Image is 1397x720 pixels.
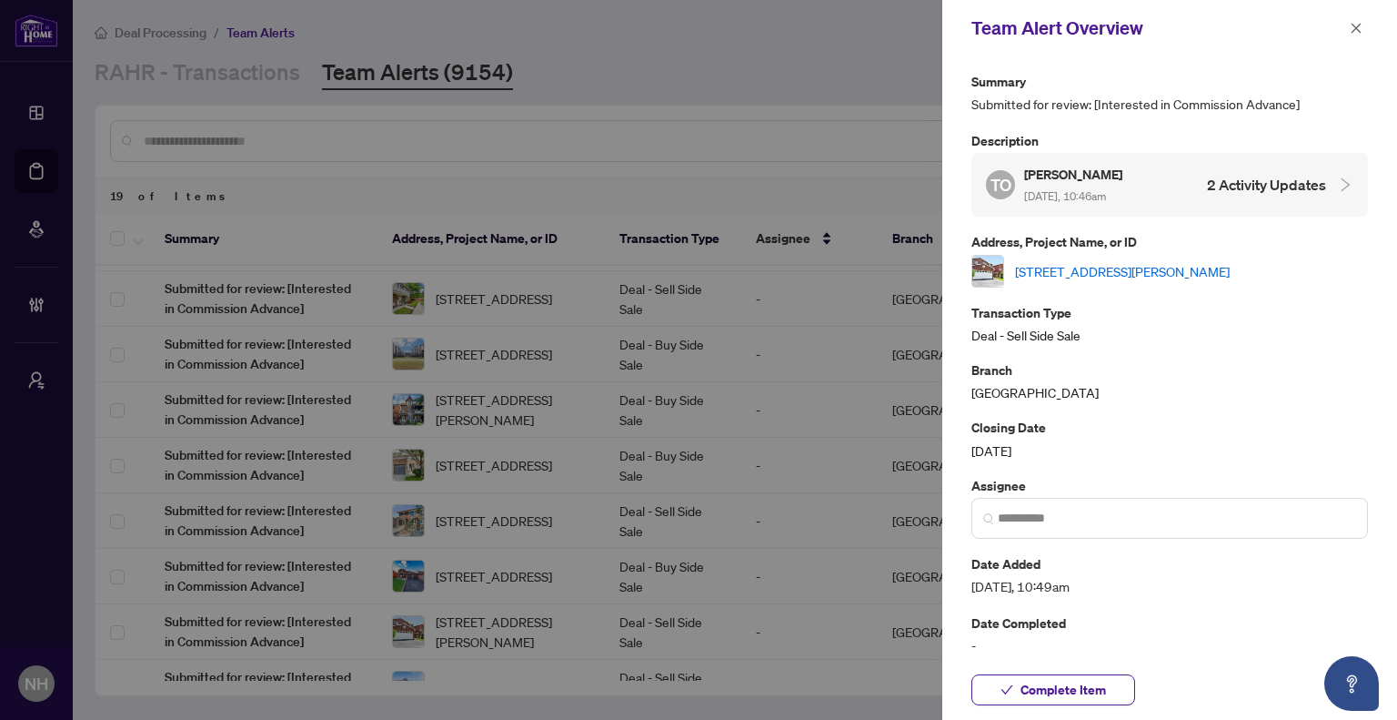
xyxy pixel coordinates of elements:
p: Branch [971,360,1368,380]
p: Date Added [971,553,1368,574]
div: TO[PERSON_NAME] [DATE], 10:46am2 Activity Updates [971,153,1368,217]
span: TO [990,172,1011,198]
img: thumbnail-img [972,256,1003,287]
span: Submitted for review: [Interested in Commission Advance] [971,94,1368,115]
button: Complete Item [971,674,1135,705]
span: [DATE], 10:49am [971,576,1368,597]
img: search_icon [983,513,994,524]
span: Complete Item [1020,675,1106,705]
span: close [1350,22,1362,35]
div: [GEOGRAPHIC_DATA] [971,360,1368,402]
span: [DATE], 10:46am [1024,189,1106,203]
p: Description [971,130,1368,151]
div: Deal - Sell Side Sale [971,302,1368,345]
button: Open asap [1324,656,1379,711]
p: Date Completed [971,613,1368,634]
p: Transaction Type [971,302,1368,323]
p: Summary [971,71,1368,92]
p: Assignee [971,475,1368,496]
h4: 2 Activity Updates [1207,174,1326,196]
span: - [971,635,1368,656]
p: Closing Date [971,417,1368,438]
p: Address, Project Name, or ID [971,231,1368,252]
div: [DATE] [971,417,1368,460]
h5: [PERSON_NAME] [1024,164,1125,185]
span: check [1000,684,1013,696]
span: collapsed [1337,177,1353,193]
div: Team Alert Overview [971,15,1344,42]
a: [STREET_ADDRESS][PERSON_NAME] [1015,261,1230,281]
